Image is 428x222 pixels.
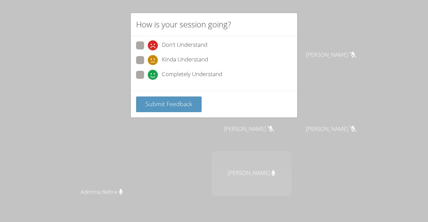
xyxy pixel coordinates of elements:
button: Submit Feedback [136,96,202,112]
span: Kinda Understand [162,55,208,65]
h2: How is your session going? [136,18,231,30]
span: Submit Feedback [145,100,192,108]
span: Completely Understand [162,70,222,80]
span: Don't Understand [162,40,207,50]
